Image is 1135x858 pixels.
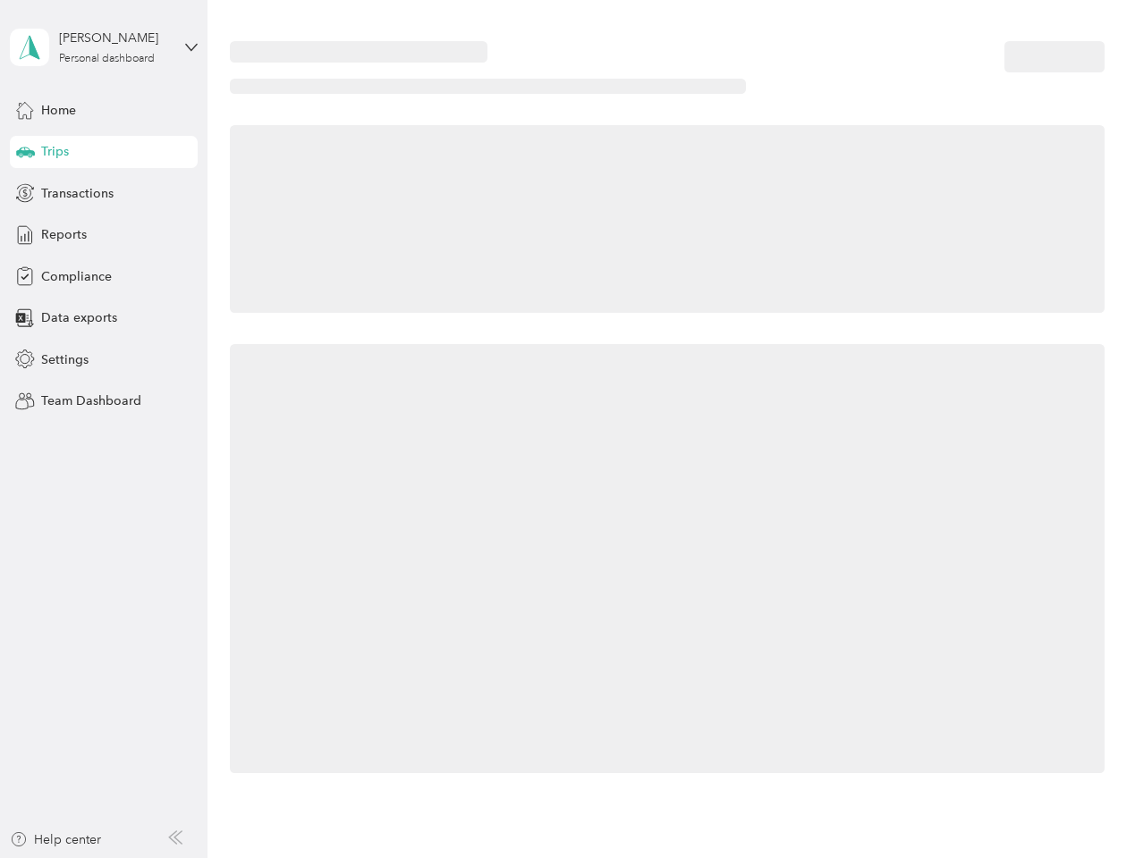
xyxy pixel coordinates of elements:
div: [PERSON_NAME] [59,29,171,47]
span: Transactions [41,184,114,203]
span: Data exports [41,308,117,327]
span: Home [41,101,76,120]
span: Settings [41,350,89,369]
iframe: Everlance-gr Chat Button Frame [1035,758,1135,858]
span: Compliance [41,267,112,286]
span: Reports [41,225,87,244]
span: Team Dashboard [41,391,141,410]
span: Trips [41,142,69,161]
button: Help center [10,830,101,849]
div: Personal dashboard [59,54,155,64]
